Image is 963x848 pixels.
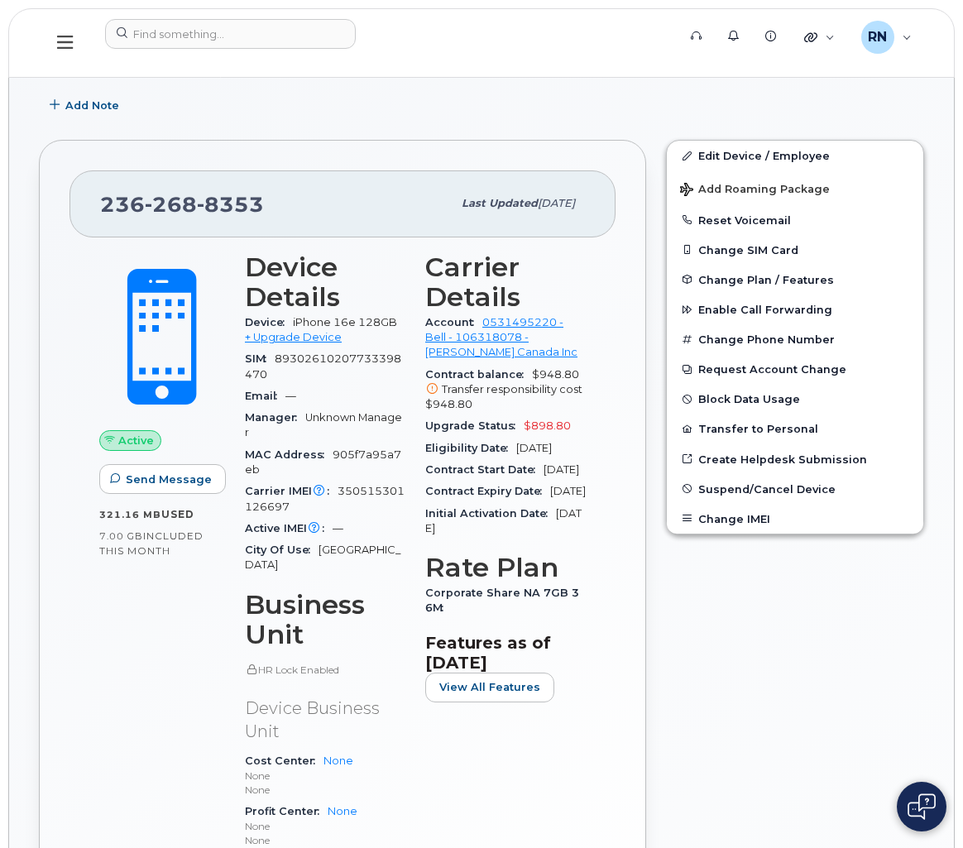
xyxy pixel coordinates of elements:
span: Account [425,316,482,328]
span: Manager [245,411,305,424]
button: Transfer to Personal [667,414,923,443]
button: Change IMEI [667,504,923,534]
h3: Device Details [245,252,405,312]
span: [DATE] [538,197,575,209]
span: Device [245,316,293,328]
span: Contract balance [425,368,532,381]
span: Active [118,433,154,448]
span: 7.00 GB [99,530,143,542]
span: 89302610207733398470 [245,352,401,380]
p: None [245,783,405,797]
div: Robert Navalta [850,21,923,54]
p: HR Lock Enabled [245,663,405,677]
button: Request Account Change [667,354,923,384]
span: Active IMEI [245,522,333,534]
a: + Upgrade Device [245,331,342,343]
div: Quicklinks [793,21,846,54]
span: Email [245,390,285,402]
span: $948.80 [425,368,586,413]
button: Change Plan / Features [667,265,923,295]
span: Send Message [126,472,212,487]
a: Edit Device / Employee [667,141,923,170]
span: Last updated [462,197,538,209]
span: [DATE] [544,463,579,476]
span: $898.80 [524,419,571,432]
p: None [245,833,405,847]
span: Add Note [65,98,119,113]
span: Contract Expiry Date [425,485,550,497]
button: Add Note [39,90,133,120]
span: — [285,390,296,402]
span: Suspend/Cancel Device [698,482,836,495]
p: Device Business Unit [245,697,405,744]
p: None [245,769,405,783]
span: Enable Call Forwarding [698,304,832,316]
span: Unknown Manager [245,411,402,438]
button: Send Message [99,464,226,494]
h3: Business Unit [245,590,405,649]
span: View All Features [439,679,540,695]
button: Change Phone Number [667,324,923,354]
span: Add Roaming Package [680,183,830,199]
span: 350515301126697 [245,485,405,512]
span: Contract Start Date [425,463,544,476]
span: $948.80 [425,398,472,410]
span: Cost Center [245,755,323,767]
span: 236 [100,192,264,217]
input: Find something... [105,19,356,49]
span: Eligibility Date [425,442,516,454]
a: Create Helpdesk Submission [667,444,923,474]
span: SIM [245,352,275,365]
span: [DATE] [425,507,582,534]
a: None [328,805,357,817]
button: Change SIM Card [667,235,923,265]
span: — [333,522,343,534]
span: 8353 [197,192,264,217]
span: Corporate Share NA 7GB 36M [425,587,579,614]
button: Suspend/Cancel Device [667,474,923,504]
button: View All Features [425,673,554,702]
p: None [245,819,405,833]
span: RN [868,27,887,47]
a: None [323,755,353,767]
a: 0531495220 - Bell - 106318078 - [PERSON_NAME] Canada Inc [425,316,577,359]
span: 268 [145,192,197,217]
span: Initial Activation Date [425,507,556,520]
span: City Of Use [245,544,319,556]
span: Upgrade Status [425,419,524,432]
button: Block Data Usage [667,384,923,414]
span: used [161,508,194,520]
span: Transfer responsibility cost [442,383,582,395]
span: [GEOGRAPHIC_DATA] [245,544,400,571]
span: [DATE] [516,442,552,454]
span: MAC Address [245,448,333,461]
span: Carrier IMEI [245,485,338,497]
span: 321.16 MB [99,509,161,520]
span: Profit Center [245,805,328,817]
button: Add Roaming Package [667,171,923,205]
span: [DATE] [550,485,586,497]
h3: Carrier Details [425,252,586,312]
span: included this month [99,529,204,557]
h3: Features as of [DATE] [425,633,586,673]
img: Open chat [908,793,936,820]
h3: Rate Plan [425,553,586,582]
span: iPhone 16e 128GB [293,316,397,328]
button: Enable Call Forwarding [667,295,923,324]
span: Change Plan / Features [698,273,834,285]
button: Reset Voicemail [667,205,923,235]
